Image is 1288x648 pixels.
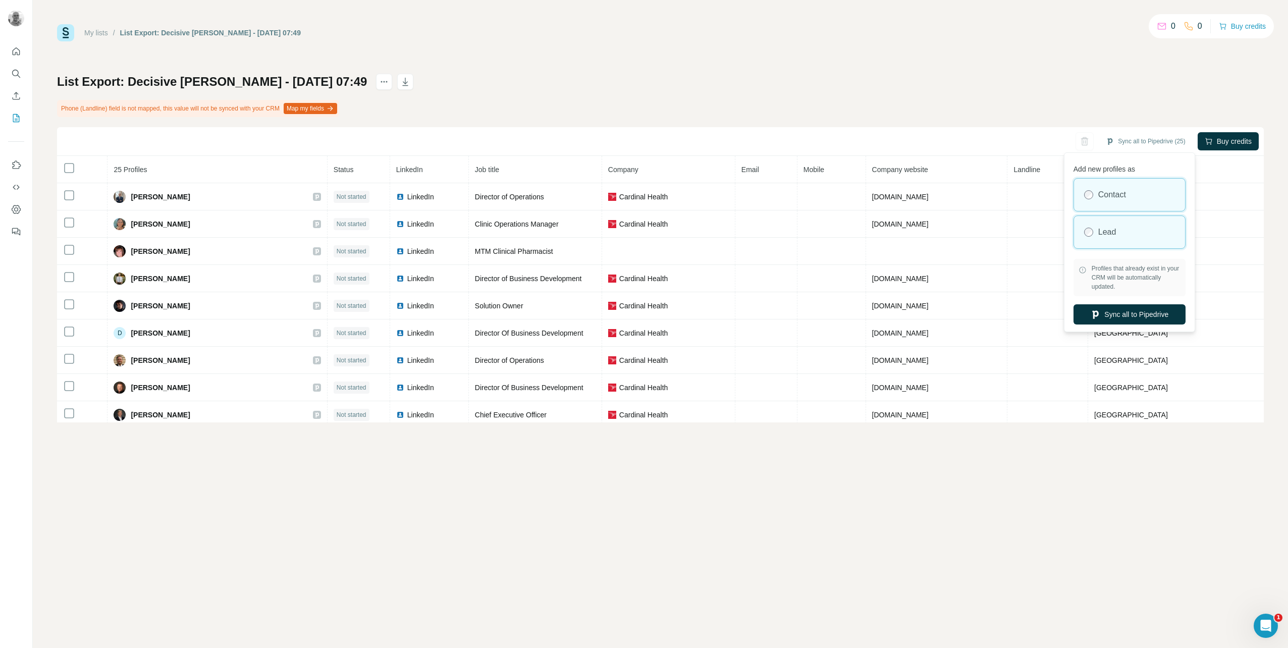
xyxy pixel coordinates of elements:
span: Cardinal Health [619,192,668,202]
button: Quick start [8,42,24,61]
img: company-logo [608,275,616,283]
button: Dashboard [8,200,24,219]
span: Not started [337,301,366,310]
img: LinkedIn logo [396,247,404,255]
img: Surfe Logo [57,24,74,41]
img: company-logo [608,411,616,419]
button: Use Surfe API [8,178,24,196]
span: [PERSON_NAME] [131,192,190,202]
span: Status [334,166,354,174]
img: LinkedIn logo [396,302,404,310]
span: [DOMAIN_NAME] [872,329,929,337]
span: Mobile [803,166,824,174]
p: Add new profiles as [1074,160,1186,174]
button: Search [8,65,24,83]
span: [DOMAIN_NAME] [872,411,929,419]
img: LinkedIn logo [396,411,404,419]
span: MTM Clinical Pharmacist [475,247,553,255]
span: 25 Profiles [114,166,147,174]
a: My lists [84,29,108,37]
span: [PERSON_NAME] [131,355,190,365]
img: company-logo [608,193,616,201]
span: Director of Business Development [475,275,582,283]
span: Company website [872,166,928,174]
span: [PERSON_NAME] [131,328,190,338]
span: LinkedIn [407,246,434,256]
img: Avatar [114,409,126,421]
img: company-logo [608,302,616,310]
span: 1 [1274,614,1282,622]
span: [PERSON_NAME] [131,246,190,256]
span: Cardinal Health [619,355,668,365]
span: Not started [337,383,366,392]
span: Chief Executive Officer [475,411,547,419]
span: LinkedIn [407,355,434,365]
span: LinkedIn [407,410,434,420]
span: [PERSON_NAME] [131,274,190,284]
div: D [114,327,126,339]
span: LinkedIn [407,219,434,229]
iframe: Intercom live chat [1254,614,1278,638]
span: LinkedIn [407,274,434,284]
p: 0 [1171,20,1175,32]
h1: List Export: Decisive [PERSON_NAME] - [DATE] 07:49 [57,74,367,90]
span: Not started [337,410,366,419]
span: Clinic Operations Manager [475,220,559,228]
span: [DOMAIN_NAME] [872,275,929,283]
div: Phone (Landline) field is not mapped, this value will not be synced with your CRM [57,100,339,117]
span: Director Of Business Development [475,384,583,392]
img: LinkedIn logo [396,193,404,201]
button: actions [376,74,392,90]
span: Director Of Business Development [475,329,583,337]
span: Profiles that already exist in your CRM will be automatically updated. [1092,264,1180,291]
span: [GEOGRAPHIC_DATA] [1094,329,1168,337]
span: [DOMAIN_NAME] [872,384,929,392]
span: Cardinal Health [619,301,668,311]
img: LinkedIn logo [396,384,404,392]
img: Avatar [8,10,24,26]
span: Job title [475,166,499,174]
li: / [113,28,115,38]
img: company-logo [608,384,616,392]
button: Buy credits [1219,19,1266,33]
span: Cardinal Health [619,410,668,420]
span: Solution Owner [475,302,523,310]
img: company-logo [608,329,616,337]
span: LinkedIn [396,166,423,174]
span: Buy credits [1217,136,1252,146]
button: Enrich CSV [8,87,24,105]
label: Contact [1098,189,1126,201]
span: LinkedIn [407,383,434,393]
span: [DOMAIN_NAME] [872,302,929,310]
span: [DOMAIN_NAME] [872,193,929,201]
span: Not started [337,247,366,256]
img: company-logo [608,356,616,364]
button: Use Surfe on LinkedIn [8,156,24,174]
span: Not started [337,356,366,365]
button: Sync all to Pipedrive (25) [1099,134,1192,149]
button: Sync all to Pipedrive [1074,304,1186,325]
span: Company [608,166,638,174]
span: [DOMAIN_NAME] [872,220,929,228]
span: [PERSON_NAME] [131,383,190,393]
span: Director of Operations [475,193,544,201]
span: Director of Operations [475,356,544,364]
span: Not started [337,220,366,229]
div: List Export: Decisive [PERSON_NAME] - [DATE] 07:49 [120,28,301,38]
span: Cardinal Health [619,274,668,284]
img: Avatar [114,300,126,312]
span: [DOMAIN_NAME] [872,356,929,364]
img: Avatar [114,273,126,285]
span: LinkedIn [407,301,434,311]
img: LinkedIn logo [396,356,404,364]
img: Avatar [114,354,126,366]
span: Not started [337,274,366,283]
span: LinkedIn [407,328,434,338]
span: Cardinal Health [619,328,668,338]
span: Cardinal Health [619,383,668,393]
span: Email [741,166,759,174]
span: Not started [337,329,366,338]
span: [GEOGRAPHIC_DATA] [1094,384,1168,392]
label: Lead [1098,226,1116,238]
button: Buy credits [1198,132,1259,150]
